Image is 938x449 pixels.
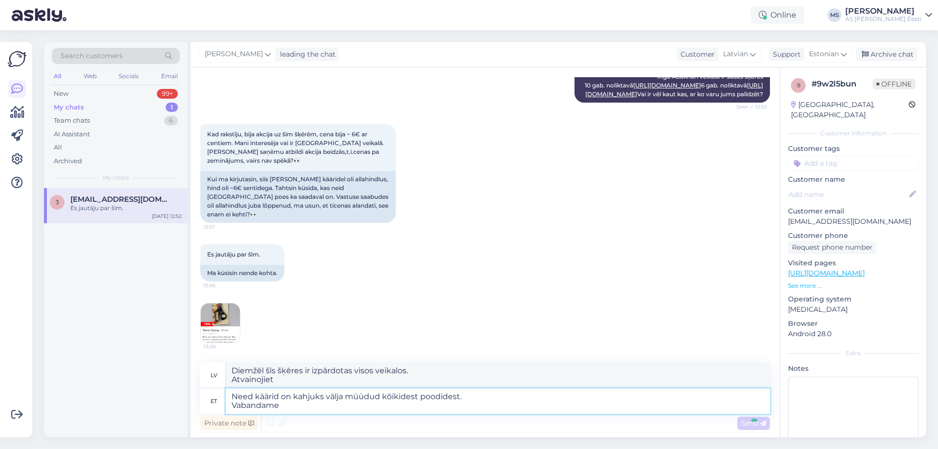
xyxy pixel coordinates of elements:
a: [URL][DOMAIN_NAME] [788,269,865,278]
div: Online [751,6,804,24]
div: Sveiki Rīga Abakhan veikalā ir šādas šķēres 10 gab. noliktavā 6 gab. noliktavā Vai ir vēl kaut ka... [575,60,770,103]
p: Customer phone [788,231,918,241]
div: [PERSON_NAME] [845,7,921,15]
div: MS [828,8,841,22]
div: [GEOGRAPHIC_DATA], [GEOGRAPHIC_DATA] [791,100,909,120]
span: 9 [797,82,800,89]
a: [URL][DOMAIN_NAME] [633,82,701,89]
div: Web [82,70,99,83]
p: Browser [788,319,918,329]
span: 13:06 [203,282,240,289]
div: AS [PERSON_NAME] Eesti [845,15,921,23]
p: [MEDICAL_DATA] [788,304,918,315]
p: Operating system [788,294,918,304]
div: Socials [117,70,141,83]
div: 6 [164,116,178,126]
div: Es jautāju par šīm. [70,204,182,213]
input: Add a tag [788,156,918,171]
p: Customer email [788,206,918,216]
span: [PERSON_NAME] [205,49,263,60]
span: Search customers [61,51,123,61]
div: Support [769,49,801,60]
div: Customer information [788,129,918,138]
p: Android 28.0 [788,329,918,339]
div: My chats [54,103,84,112]
p: Notes [788,363,918,374]
span: My chats [103,173,129,182]
div: Customer [677,49,715,60]
div: # 9w2l5bun [811,78,873,90]
div: Request phone number [788,241,876,254]
div: Archived [54,156,82,166]
div: Extra [788,349,918,358]
div: Email [159,70,180,83]
span: Estonian [809,49,839,60]
p: Customer tags [788,144,918,154]
div: All [54,143,62,152]
div: Archive chat [856,48,917,61]
p: [EMAIL_ADDRESS][DOMAIN_NAME] [788,216,918,227]
div: AI Assistant [54,129,90,139]
span: Latvian [723,49,748,60]
span: 13:06 [204,343,240,350]
a: [PERSON_NAME]AS [PERSON_NAME] Eesti [845,7,932,23]
img: Attachment [201,303,240,342]
span: Offline [873,79,916,89]
span: Es jautāju par šīm. [207,251,260,258]
span: 3 [56,198,59,206]
p: See more ... [788,281,918,290]
div: leading the chat [276,49,336,60]
img: Askly Logo [8,50,26,68]
div: New [54,89,68,99]
div: 1 [166,103,178,112]
div: All [52,70,63,83]
span: 3benedrenate@gmail.com [70,195,172,204]
span: Kad rakstīju, bija akcija uz šīm šķērēm, cena bija ~ 6€ ar centiem. Mani interesēja vai ir [GEOGR... [207,130,385,164]
p: Customer name [788,174,918,185]
span: Seen ✓ 12:52 [730,103,767,110]
input: Add name [789,189,907,200]
div: Ma küsisin nende kohta. [200,265,284,281]
span: 13:01 [203,223,240,231]
p: Visited pages [788,258,918,268]
div: Kui ma kirjutasin, siis [PERSON_NAME] kääridel oli allahindlus, hind oli ~6€ sentidega. Tahtsin k... [200,171,396,223]
div: [DATE] 12:52 [152,213,182,220]
div: 99+ [157,89,178,99]
div: Team chats [54,116,90,126]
